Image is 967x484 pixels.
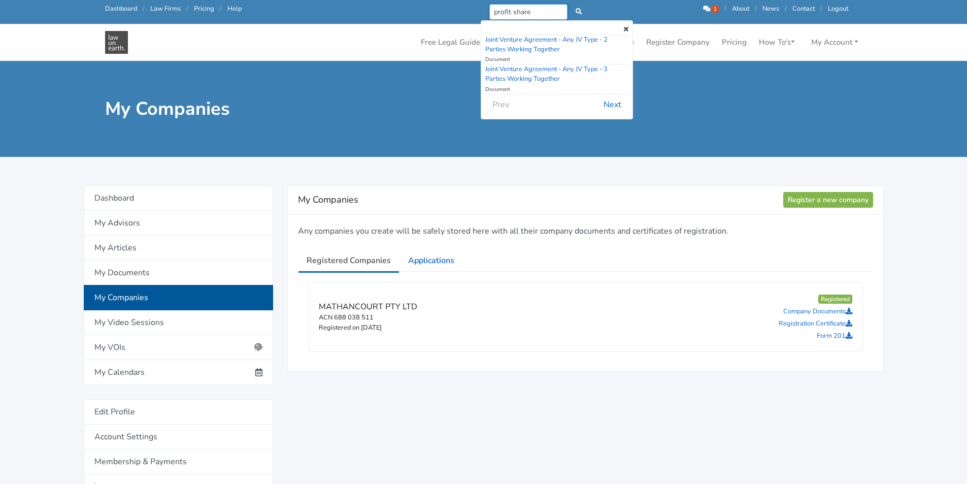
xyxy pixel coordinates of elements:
[724,4,726,13] span: /
[84,285,273,310] a: My Companies
[84,449,273,474] a: Membership & Payments
[485,56,510,63] small: Document
[105,31,128,54] img: Law On Earth
[84,261,273,285] a: My Documents
[298,192,783,208] h4: My Companies
[703,4,720,13] a: 1
[186,4,188,13] span: /
[485,35,608,54] a: Joint Venture Agreement - Any JV Type - 2 Parties Working Together
[417,33,488,52] a: Free Legal Guides
[105,4,137,13] a: Dashboard
[84,360,273,385] a: My Calendars
[298,248,399,273] a: Registered Companies
[755,4,757,13] span: /
[84,335,273,360] a: My VOIs
[779,319,852,328] a: Registration Certificate
[732,4,749,13] a: About
[817,331,852,340] a: Form 201
[485,86,510,93] small: Document
[319,323,382,332] small: Registered on [DATE]
[84,310,273,335] a: My Video Sessions
[150,4,181,13] a: Law Firms
[84,211,273,236] a: My Advisors
[783,192,873,208] a: Register a new company
[84,185,273,211] a: Dashboard
[828,4,848,13] a: Logout
[84,236,273,261] a: My Articles
[783,307,852,316] a: Company Documents
[820,4,822,13] span: /
[194,4,214,13] a: Pricing
[399,248,463,273] a: Applications
[712,6,719,13] span: 1
[718,33,751,52] a: Pricing
[220,4,222,13] span: /
[807,33,862,52] a: My Account
[818,295,852,304] div: Registered
[84,399,273,425] a: Edit Profile
[485,64,608,83] a: Joint Venture Agreement - Any JV Type - 3 Parties Working Together
[762,4,779,13] a: News
[227,4,242,13] a: Help
[84,425,273,449] a: Account Settings
[597,95,628,114] button: Next
[489,4,568,20] input: Search
[319,313,374,322] small: ACN 688 038 511
[319,301,417,312] span: MATHANCOURT PTY LTD
[792,4,815,13] a: Contact
[785,4,787,13] span: /
[105,98,477,120] h1: My Companies
[755,33,799,52] a: How To's
[298,225,873,238] p: Any companies you create will be safely stored here with all their company documents and certific...
[143,4,145,13] span: /
[642,33,714,52] a: Register Company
